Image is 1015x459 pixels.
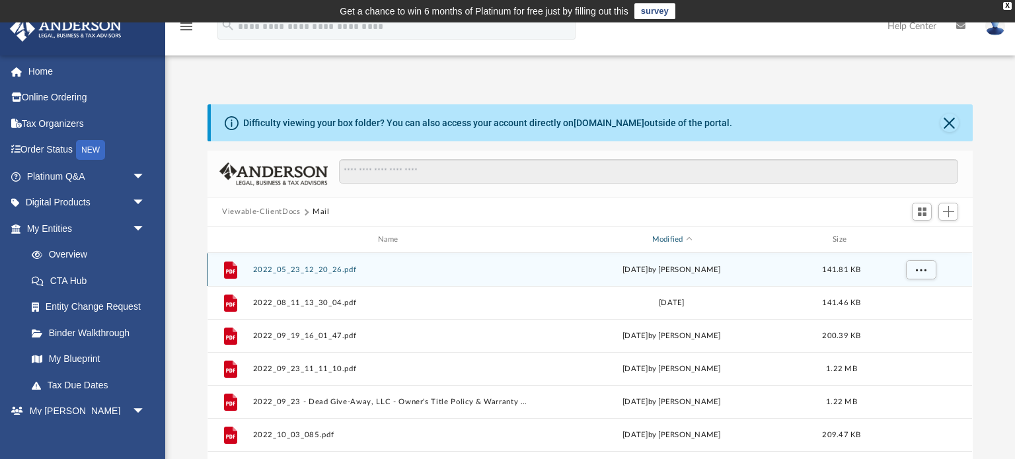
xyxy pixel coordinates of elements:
span: arrow_drop_down [132,215,159,242]
a: My Entitiesarrow_drop_down [9,215,165,242]
a: Overview [19,242,165,268]
div: NEW [76,140,105,160]
button: 2022_09_19_16_01_47.pdf [253,332,529,340]
span: 1.22 MB [826,365,857,372]
button: 2022_05_23_12_20_26.pdf [253,265,529,274]
button: 2022_08_11_13_30_04.pdf [253,299,529,307]
div: Modified [534,234,809,246]
a: [DOMAIN_NAME] [574,118,644,128]
input: Search files and folders [339,159,958,184]
span: 209.47 KB [823,431,861,439]
div: Size [815,234,868,246]
a: Tax Due Dates [19,372,165,398]
a: Online Ordering [9,85,165,111]
span: 200.39 KB [823,332,861,339]
button: 2022_09_23 - Dead Give-Away, LLC - Owner's Title Policy & Warranty Deed.pdf [253,398,529,406]
div: [DATE] by [PERSON_NAME] [534,363,809,375]
span: arrow_drop_down [132,398,159,425]
button: Close [940,114,959,132]
a: CTA Hub [19,267,165,294]
a: survey [634,3,675,19]
div: [DATE] by [PERSON_NAME] [534,264,809,276]
a: Entity Change Request [19,294,165,320]
i: menu [178,18,194,34]
div: [DATE] by [PERSON_NAME] [534,330,809,342]
span: 141.46 KB [823,299,861,306]
img: Anderson Advisors Platinum Portal [6,16,126,42]
a: Binder Walkthrough [19,320,165,346]
a: Digital Productsarrow_drop_down [9,190,165,216]
img: User Pic [985,17,1005,36]
div: [DATE] [534,297,809,309]
a: Home [9,58,165,85]
div: [DATE] by [PERSON_NAME] [534,396,809,408]
div: [DATE] by [PERSON_NAME] [534,429,809,441]
button: Add [938,203,958,221]
button: 2022_10_03_085.pdf [253,431,529,439]
a: Platinum Q&Aarrow_drop_down [9,163,165,190]
div: Name [252,234,528,246]
button: Switch to Grid View [912,203,932,221]
a: My [PERSON_NAME] Teamarrow_drop_down [9,398,159,441]
div: id [213,234,246,246]
button: Mail [313,206,330,218]
a: My Blueprint [19,346,159,372]
i: search [221,18,235,32]
div: id [874,234,967,246]
button: More options [906,260,936,280]
a: Tax Organizers [9,110,165,137]
span: arrow_drop_down [132,190,159,217]
a: menu [178,25,194,34]
a: Order StatusNEW [9,137,165,164]
span: 1.22 MB [826,398,857,406]
div: close [1003,2,1012,10]
div: Get a chance to win 6 months of Platinum for free just by filling out this [340,3,628,19]
button: Viewable-ClientDocs [222,206,300,218]
div: Difficulty viewing your box folder? You can also access your account directly on outside of the p... [243,116,732,130]
span: 141.81 KB [823,266,861,273]
span: arrow_drop_down [132,163,159,190]
button: 2022_09_23_11_11_10.pdf [253,365,529,373]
